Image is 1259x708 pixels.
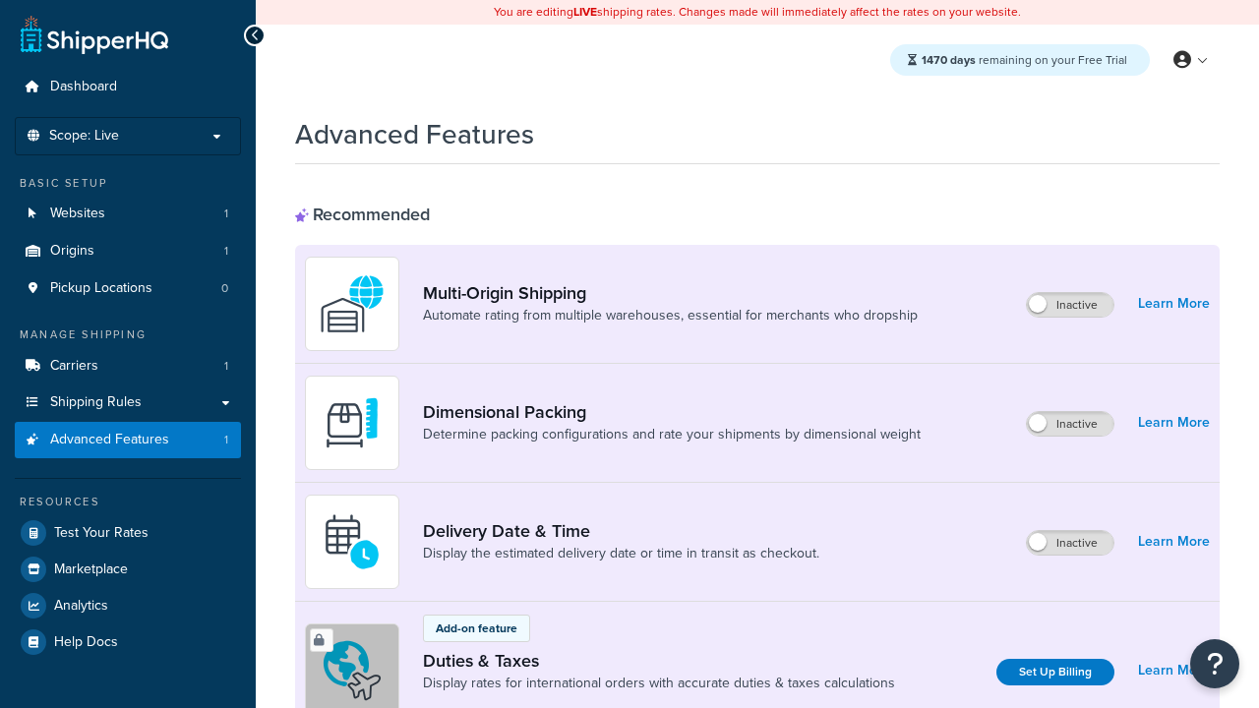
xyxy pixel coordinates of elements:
[295,115,534,153] h1: Advanced Features
[423,520,819,542] a: Delivery Date & Time
[423,425,921,444] a: Determine packing configurations and rate your shipments by dimensional weight
[1138,528,1210,556] a: Learn More
[1190,639,1239,688] button: Open Resource Center
[15,515,241,551] a: Test Your Rates
[15,175,241,192] div: Basic Setup
[1138,657,1210,684] a: Learn More
[15,270,241,307] a: Pickup Locations0
[15,348,241,384] a: Carriers1
[50,394,142,411] span: Shipping Rules
[15,552,241,587] a: Marketplace
[423,306,918,325] a: Automate rating from multiple warehouses, essential for merchants who dropship
[50,243,94,260] span: Origins
[15,69,241,105] a: Dashboard
[436,619,517,637] p: Add-on feature
[224,243,228,260] span: 1
[15,233,241,269] li: Origins
[15,588,241,623] a: Analytics
[423,544,819,563] a: Display the estimated delivery date or time in transit as checkout.
[423,674,895,693] a: Display rates for international orders with accurate duties & taxes calculations
[1138,290,1210,318] a: Learn More
[15,270,241,307] li: Pickup Locations
[50,206,105,222] span: Websites
[996,659,1114,685] a: Set Up Billing
[423,650,895,672] a: Duties & Taxes
[15,196,241,232] a: Websites1
[54,561,128,578] span: Marketplace
[15,422,241,458] li: Advanced Features
[295,204,430,225] div: Recommended
[15,326,241,343] div: Manage Shipping
[922,51,976,69] strong: 1470 days
[50,358,98,375] span: Carriers
[49,128,119,145] span: Scope: Live
[1027,293,1113,317] label: Inactive
[318,388,387,457] img: DTVBYsAAAAAASUVORK5CYII=
[318,507,387,576] img: gfkeb5ejjkALwAAAABJRU5ErkJggg==
[15,624,241,660] a: Help Docs
[54,634,118,651] span: Help Docs
[15,384,241,421] a: Shipping Rules
[224,358,228,375] span: 1
[54,598,108,615] span: Analytics
[54,525,149,542] span: Test Your Rates
[15,233,241,269] a: Origins1
[922,51,1127,69] span: remaining on your Free Trial
[15,494,241,510] div: Resources
[224,206,228,222] span: 1
[1027,412,1113,436] label: Inactive
[15,196,241,232] li: Websites
[1138,409,1210,437] a: Learn More
[50,280,152,297] span: Pickup Locations
[224,432,228,448] span: 1
[573,3,597,21] b: LIVE
[15,348,241,384] li: Carriers
[423,401,921,423] a: Dimensional Packing
[1027,531,1113,555] label: Inactive
[50,432,169,448] span: Advanced Features
[318,269,387,338] img: WatD5o0RtDAAAAAElFTkSuQmCC
[15,422,241,458] a: Advanced Features1
[50,79,117,95] span: Dashboard
[423,282,918,304] a: Multi-Origin Shipping
[221,280,228,297] span: 0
